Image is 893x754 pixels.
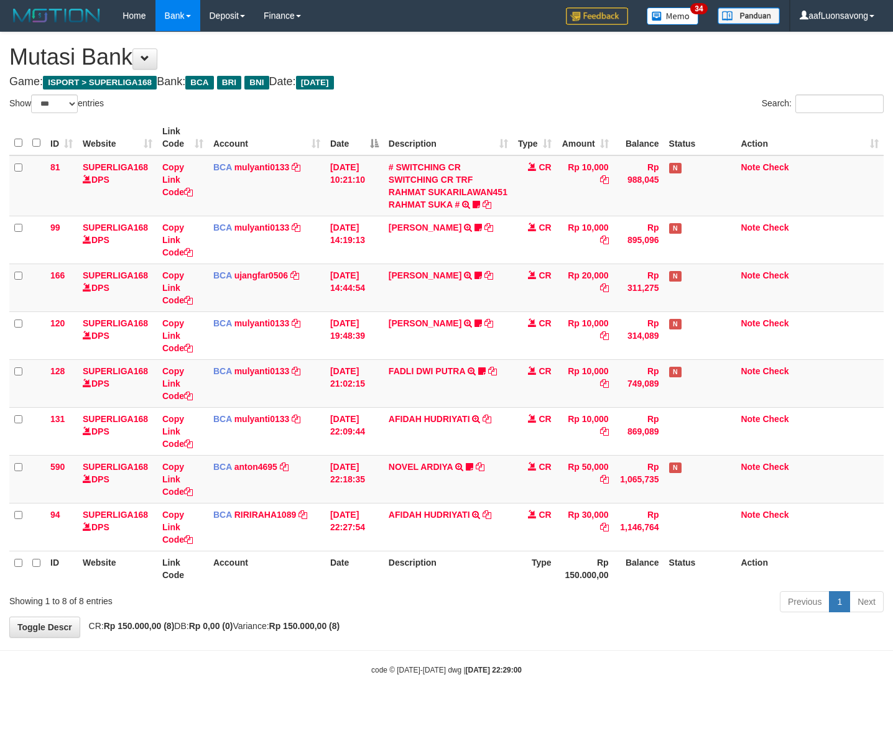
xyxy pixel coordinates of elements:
[614,216,664,264] td: Rp 895,096
[292,414,300,424] a: Copy mulyanti0133 to clipboard
[557,551,614,586] th: Rp 150.000,00
[389,414,470,424] a: AFIDAH HUDRIYATI
[83,621,340,631] span: CR: DB: Variance:
[539,270,551,280] span: CR
[539,366,551,376] span: CR
[78,311,157,359] td: DPS
[83,510,148,520] a: SUPERLIGA168
[762,366,789,376] a: Check
[741,462,760,472] a: Note
[614,455,664,503] td: Rp 1,065,735
[162,318,193,353] a: Copy Link Code
[292,366,300,376] a: Copy mulyanti0133 to clipboard
[234,223,290,232] a: mulyanti0133
[234,318,290,328] a: mulyanti0133
[513,120,557,155] th: Type: activate to sort column ascending
[298,510,307,520] a: Copy RIRIRAHA1089 to clipboard
[849,591,884,612] a: Next
[600,522,609,532] a: Copy Rp 30,000 to clipboard
[669,271,682,282] span: Has Note
[31,94,78,113] select: Showentries
[78,359,157,407] td: DPS
[83,414,148,424] a: SUPERLIGA168
[389,366,465,376] a: FADLI DWI PUTRA
[780,591,830,612] a: Previous
[600,235,609,245] a: Copy Rp 10,000 to clipboard
[741,510,760,520] a: Note
[325,120,384,155] th: Date: activate to sort column descending
[213,318,232,328] span: BCA
[539,318,551,328] span: CR
[325,407,384,455] td: [DATE] 22:09:44
[189,621,233,631] strong: Rp 0,00 (0)
[669,367,682,377] span: Has Note
[484,223,493,232] a: Copy MUHAMMAD REZA to clipboard
[371,666,522,674] small: code © [DATE]-[DATE] dwg |
[104,621,175,631] strong: Rp 150.000,00 (8)
[234,270,288,280] a: ujangfar0506
[557,311,614,359] td: Rp 10,000
[234,162,290,172] a: mulyanti0133
[614,359,664,407] td: Rp 749,089
[162,223,193,257] a: Copy Link Code
[83,318,148,328] a: SUPERLIGA168
[741,318,760,328] a: Note
[50,162,60,172] span: 81
[664,120,736,155] th: Status
[513,551,557,586] th: Type
[557,120,614,155] th: Amount: activate to sort column ascending
[162,162,193,197] a: Copy Link Code
[762,510,789,520] a: Check
[213,366,232,376] span: BCA
[557,503,614,551] td: Rp 30,000
[292,162,300,172] a: Copy mulyanti0133 to clipboard
[78,503,157,551] td: DPS
[741,366,760,376] a: Note
[325,311,384,359] td: [DATE] 19:48:39
[483,200,491,209] a: Copy # SWITCHING CR SWITCHING CR TRF RAHMAT SUKARILAWAN451 RAHMAT SUKA # to clipboard
[234,510,297,520] a: RIRIRAHA1089
[669,462,682,473] span: Has Note
[384,120,513,155] th: Description: activate to sort column ascending
[208,551,325,586] th: Account
[213,414,232,424] span: BCA
[557,216,614,264] td: Rp 10,000
[600,283,609,293] a: Copy Rp 20,000 to clipboard
[217,76,241,90] span: BRI
[389,270,461,280] a: [PERSON_NAME]
[9,45,884,70] h1: Mutasi Bank
[325,155,384,216] td: [DATE] 10:21:10
[50,462,65,472] span: 590
[9,76,884,88] h4: Game: Bank: Date:
[83,162,148,172] a: SUPERLIGA168
[83,270,148,280] a: SUPERLIGA168
[466,666,522,674] strong: [DATE] 22:29:00
[741,162,760,172] a: Note
[690,3,707,14] span: 34
[614,551,664,586] th: Balance
[162,414,193,449] a: Copy Link Code
[325,455,384,503] td: [DATE] 22:18:35
[600,474,609,484] a: Copy Rp 50,000 to clipboard
[762,162,789,172] a: Check
[83,462,148,472] a: SUPERLIGA168
[539,414,551,424] span: CR
[484,318,493,328] a: Copy AKBAR SAPUTR to clipboard
[325,551,384,586] th: Date
[600,426,609,436] a: Copy Rp 10,000 to clipboard
[83,223,148,232] a: SUPERLIGA168
[234,414,290,424] a: mulyanti0133
[795,94,884,113] input: Search:
[50,318,65,328] span: 120
[208,120,325,155] th: Account: activate to sort column ascending
[600,175,609,185] a: Copy Rp 10,000 to clipboard
[762,270,789,280] a: Check
[325,359,384,407] td: [DATE] 21:02:15
[50,510,60,520] span: 94
[78,155,157,216] td: DPS
[539,510,551,520] span: CR
[664,551,736,586] th: Status
[389,318,461,328] a: [PERSON_NAME]
[557,155,614,216] td: Rp 10,000
[600,379,609,388] a: Copy Rp 10,000 to clipboard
